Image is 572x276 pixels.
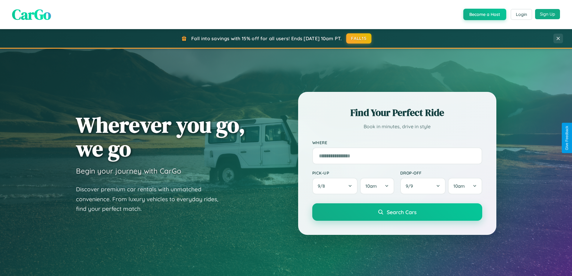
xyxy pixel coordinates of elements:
button: 10am [448,178,482,194]
span: CarGo [12,5,51,24]
div: Give Feedback [565,126,569,150]
button: 9/8 [312,178,358,194]
p: Book in minutes, drive in style [312,122,482,131]
button: Sign Up [535,9,560,19]
span: 10am [453,183,465,189]
p: Discover premium car rentals with unmatched convenience. From luxury vehicles to everyday rides, ... [76,184,226,214]
span: Search Cars [387,209,416,215]
span: 9 / 8 [318,183,328,189]
button: Login [511,9,532,20]
h3: Begin your journey with CarGo [76,166,181,175]
button: Become a Host [463,9,506,20]
label: Pick-up [312,170,394,175]
button: 10am [360,178,394,194]
span: 9 / 9 [406,183,416,189]
h2: Find Your Perfect Ride [312,106,482,119]
h1: Wherever you go, we go [76,113,245,160]
button: 9/9 [400,178,446,194]
span: 10am [365,183,377,189]
button: FALL15 [346,33,371,44]
label: Drop-off [400,170,482,175]
span: Fall into savings with 15% off for all users! Ends [DATE] 10am PT. [191,35,342,41]
button: Search Cars [312,203,482,221]
label: Where [312,140,482,145]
